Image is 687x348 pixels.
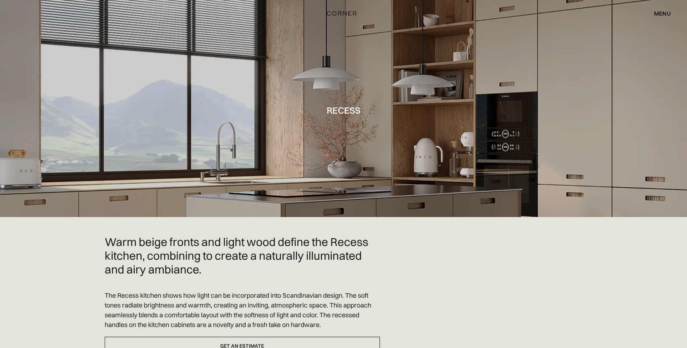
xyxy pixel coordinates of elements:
[105,290,380,330] p: The Recess kitchen shows how light can be incorporated into Scandinavian design. The soft tones r...
[105,235,380,276] h2: Warm beige fronts and light wood define the Recess kitchen, combining to create a naturally illum...
[654,10,671,16] div: menu
[317,9,369,18] a: home
[327,105,360,115] h1: Recess
[647,7,671,20] div: menu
